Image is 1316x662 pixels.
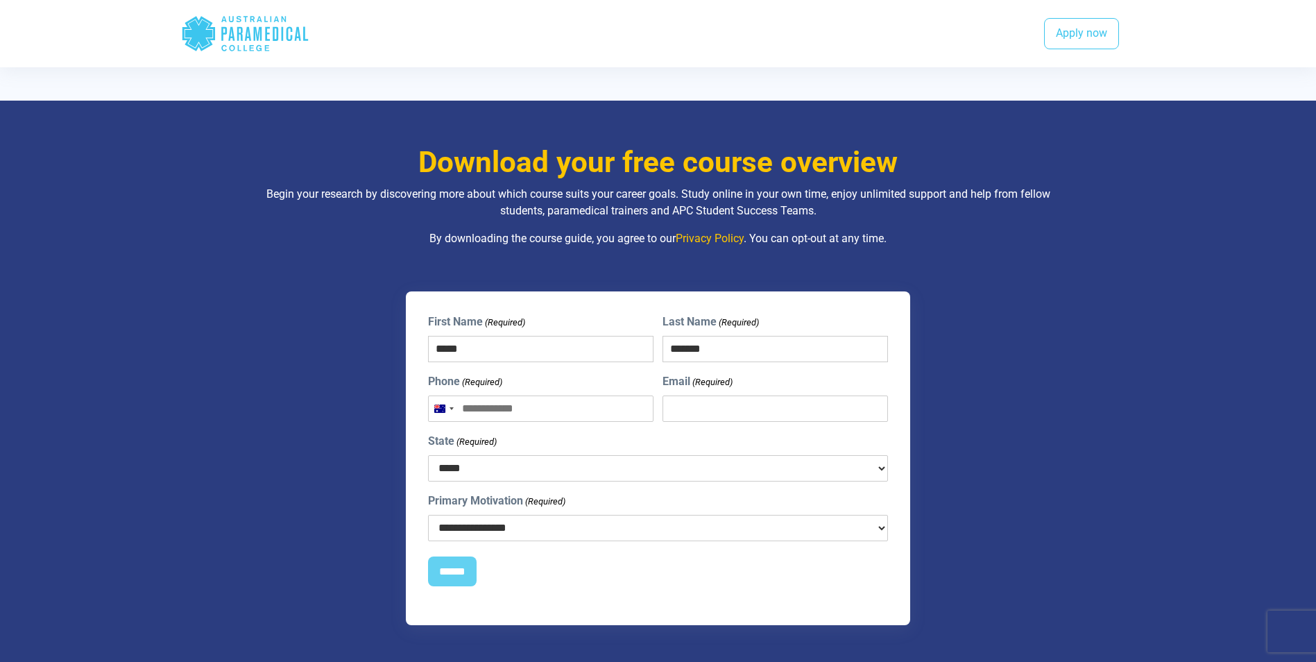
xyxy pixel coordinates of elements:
[253,145,1064,180] h3: Download your free course overview
[663,373,733,390] label: Email
[484,316,525,330] span: (Required)
[663,314,759,330] label: Last Name
[428,373,502,390] label: Phone
[718,316,760,330] span: (Required)
[181,11,309,56] div: Australian Paramedical College
[429,396,458,421] button: Selected country
[524,495,565,509] span: (Required)
[428,314,525,330] label: First Name
[253,230,1064,247] p: By downloading the course guide, you agree to our . You can opt-out at any time.
[1044,18,1119,50] a: Apply now
[692,375,733,389] span: (Required)
[676,232,744,245] a: Privacy Policy
[455,435,497,449] span: (Required)
[428,493,565,509] label: Primary Motivation
[253,186,1064,219] p: Begin your research by discovering more about which course suits your career goals. Study online ...
[428,433,497,450] label: State
[461,375,502,389] span: (Required)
